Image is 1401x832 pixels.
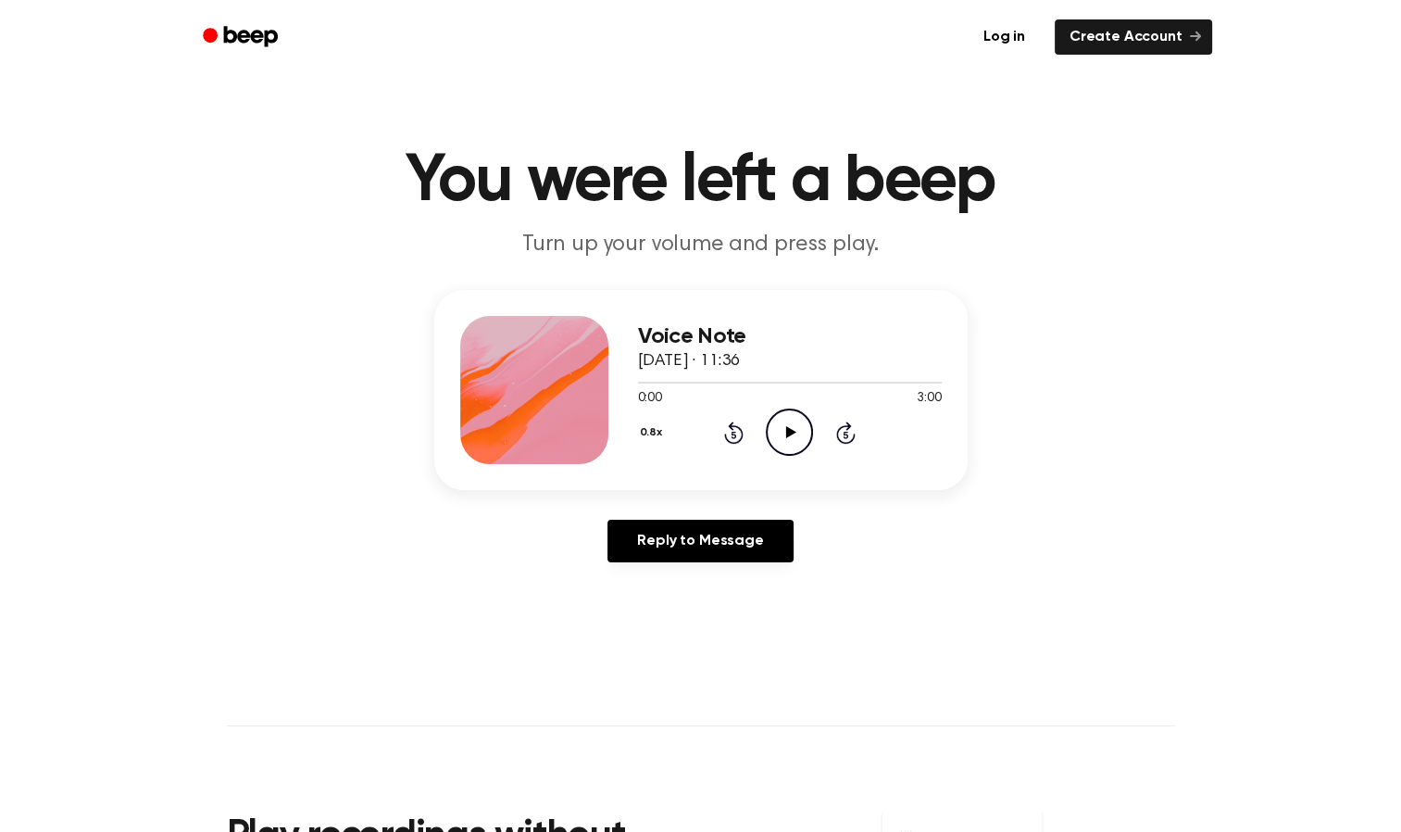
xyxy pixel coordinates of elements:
[638,353,740,370] span: [DATE] · 11:36
[638,389,662,409] span: 0:00
[917,389,941,409] span: 3:00
[607,520,793,562] a: Reply to Message
[638,324,942,349] h3: Voice Note
[345,230,1057,260] p: Turn up your volume and press play.
[638,417,669,448] button: 0.8x
[190,19,294,56] a: Beep
[227,148,1175,215] h1: You were left a beep
[1055,19,1212,55] a: Create Account
[965,16,1044,58] a: Log in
